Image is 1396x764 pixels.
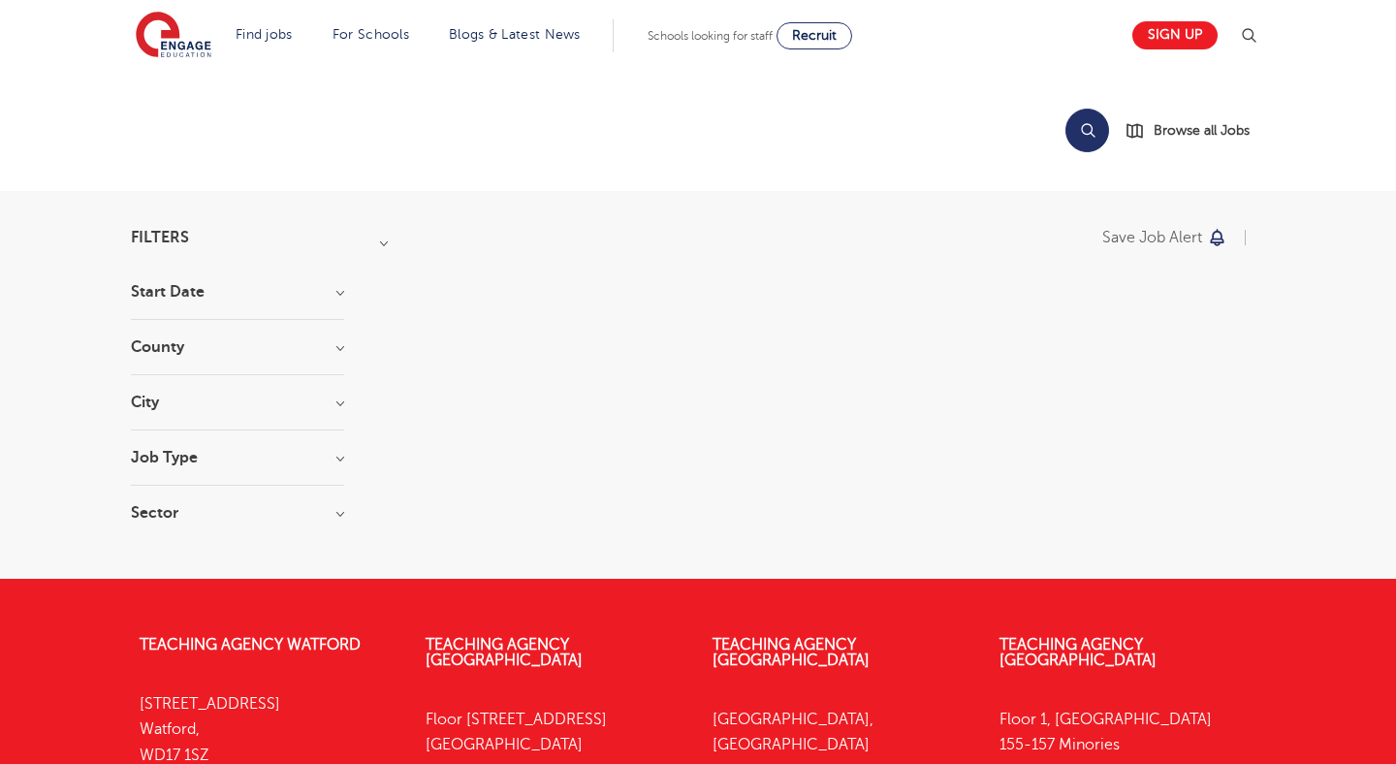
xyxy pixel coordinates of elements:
span: Filters [131,230,189,245]
a: Find jobs [236,27,293,42]
a: Teaching Agency [GEOGRAPHIC_DATA] [426,636,583,669]
a: Teaching Agency [GEOGRAPHIC_DATA] [999,636,1157,669]
h3: City [131,395,344,410]
h3: Sector [131,505,344,521]
span: Browse all Jobs [1154,119,1250,142]
a: Sign up [1132,21,1218,49]
a: Browse all Jobs [1125,119,1265,142]
span: Schools looking for staff [648,29,773,43]
button: Save job alert [1102,230,1227,245]
a: Teaching Agency [GEOGRAPHIC_DATA] [713,636,870,669]
a: Blogs & Latest News [449,27,581,42]
a: Recruit [777,22,852,49]
h3: County [131,339,344,355]
button: Search [1065,109,1109,152]
span: Recruit [792,28,837,43]
a: Teaching Agency Watford [140,636,361,653]
h3: Start Date [131,284,344,300]
a: For Schools [333,27,409,42]
h3: Job Type [131,450,344,465]
img: Engage Education [136,12,211,60]
p: Save job alert [1102,230,1202,245]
